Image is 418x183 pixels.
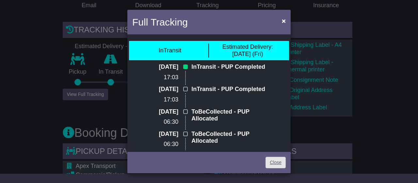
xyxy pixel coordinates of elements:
[191,108,268,122] p: ToBeCollected - PUP Allocated
[150,108,178,116] p: [DATE]
[132,15,188,29] h4: Full Tracking
[150,131,178,138] p: [DATE]
[150,74,178,81] p: 17:03
[191,86,268,93] p: InTransit - PUP Completed
[279,14,289,27] button: Close
[150,119,178,126] p: 06:30
[191,131,268,145] p: ToBeCollected - PUP Allocated
[150,86,178,93] p: [DATE]
[265,157,286,168] a: Close
[150,64,178,71] p: [DATE]
[159,47,181,54] div: InTransit
[150,96,178,103] p: 17:03
[222,44,273,58] div: [DATE] (Fri)
[282,17,286,25] span: ×
[150,141,178,148] p: 06:30
[222,44,273,50] span: Estimated Delivery:
[191,64,268,71] p: InTransit - PUP Completed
